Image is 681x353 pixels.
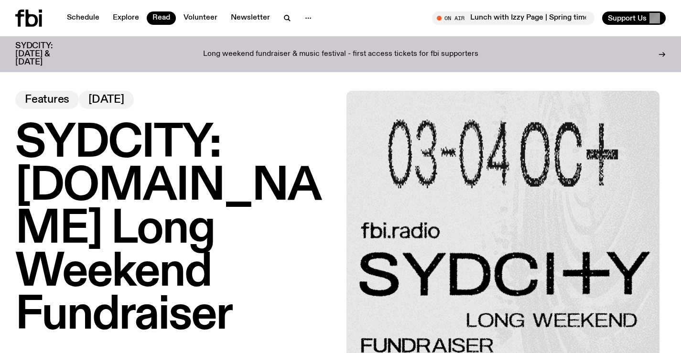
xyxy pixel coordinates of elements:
[602,11,666,25] button: Support Us
[608,14,647,22] span: Support Us
[178,11,223,25] a: Volunteer
[147,11,176,25] a: Read
[203,50,478,59] p: Long weekend fundraiser & music festival - first access tickets for fbi supporters
[225,11,276,25] a: Newsletter
[25,95,69,105] span: Features
[88,95,124,105] span: [DATE]
[61,11,105,25] a: Schedule
[432,11,595,25] button: On AirLunch with Izzy Page | Spring time is HERE!!!!
[15,122,335,337] h1: SYDCITY: [DOMAIN_NAME] Long Weekend Fundraiser
[15,42,76,66] h3: SYDCITY: [DATE] & [DATE]
[107,11,145,25] a: Explore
